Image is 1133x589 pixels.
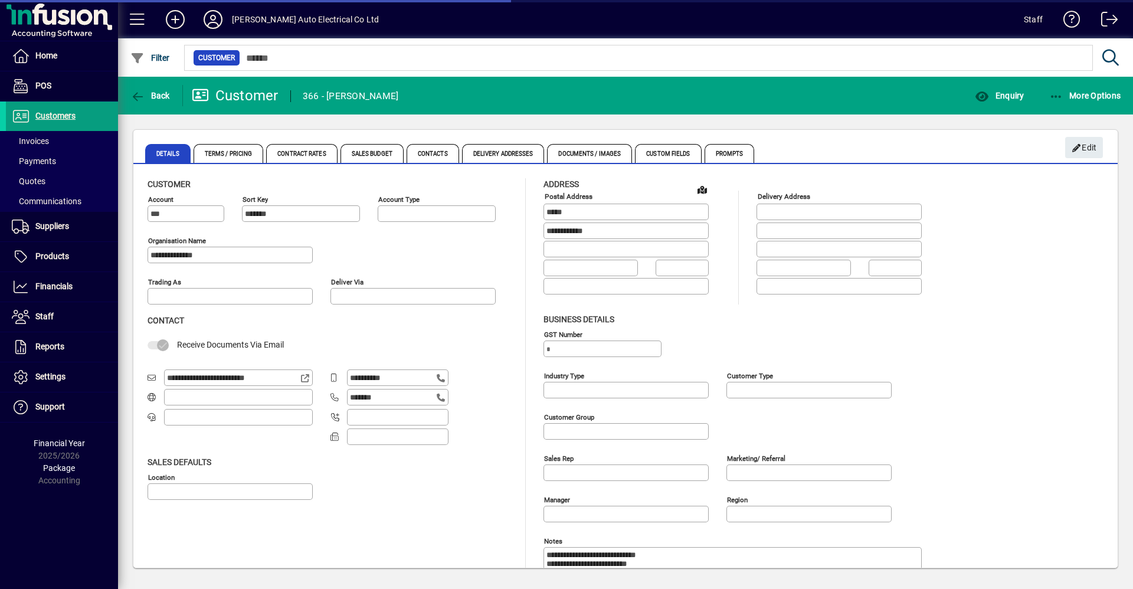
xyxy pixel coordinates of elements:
[544,371,584,379] mat-label: Industry type
[544,413,594,421] mat-label: Customer group
[543,179,579,189] span: Address
[35,282,73,291] span: Financials
[148,195,173,204] mat-label: Account
[148,278,181,286] mat-label: Trading as
[35,51,57,60] span: Home
[1046,85,1124,106] button: More Options
[35,312,54,321] span: Staff
[6,212,118,241] a: Suppliers
[331,278,364,286] mat-label: Deliver via
[35,111,76,120] span: Customers
[12,136,49,146] span: Invoices
[12,197,81,206] span: Communications
[975,91,1024,100] span: Enquiry
[1055,2,1080,41] a: Knowledge Base
[407,144,459,163] span: Contacts
[35,251,69,261] span: Products
[232,10,379,29] div: [PERSON_NAME] Auto Electrical Co Ltd
[148,473,175,481] mat-label: Location
[635,144,701,163] span: Custom Fields
[547,144,632,163] span: Documents / Images
[12,176,45,186] span: Quotes
[693,180,712,199] a: View on map
[727,454,785,462] mat-label: Marketing/ Referral
[1072,138,1097,158] span: Edit
[177,340,284,349] span: Receive Documents Via Email
[194,9,232,30] button: Profile
[705,144,755,163] span: Prompts
[35,221,69,231] span: Suppliers
[727,495,748,503] mat-label: Region
[6,302,118,332] a: Staff
[1092,2,1118,41] a: Logout
[6,392,118,422] a: Support
[6,71,118,101] a: POS
[6,191,118,211] a: Communications
[544,536,562,545] mat-label: Notes
[972,85,1027,106] button: Enquiry
[1065,137,1103,158] button: Edit
[544,495,570,503] mat-label: Manager
[148,237,206,245] mat-label: Organisation name
[118,85,183,106] app-page-header-button: Back
[192,86,279,105] div: Customer
[43,463,75,473] span: Package
[6,171,118,191] a: Quotes
[130,91,170,100] span: Back
[6,151,118,171] a: Payments
[243,195,268,204] mat-label: Sort key
[1049,91,1121,100] span: More Options
[35,372,66,381] span: Settings
[303,87,399,106] div: 366 - [PERSON_NAME]
[145,144,191,163] span: Details
[340,144,404,163] span: Sales Budget
[127,47,173,68] button: Filter
[266,144,337,163] span: Contract Rates
[544,454,574,462] mat-label: Sales rep
[35,81,51,90] span: POS
[6,272,118,302] a: Financials
[34,439,85,448] span: Financial Year
[544,330,582,338] mat-label: GST Number
[198,52,235,64] span: Customer
[6,242,118,271] a: Products
[6,362,118,392] a: Settings
[462,144,545,163] span: Delivery Addresses
[6,131,118,151] a: Invoices
[156,9,194,30] button: Add
[727,371,773,379] mat-label: Customer type
[148,316,184,325] span: Contact
[6,332,118,362] a: Reports
[148,457,211,467] span: Sales defaults
[543,315,614,324] span: Business details
[378,195,420,204] mat-label: Account Type
[148,179,191,189] span: Customer
[35,402,65,411] span: Support
[194,144,264,163] span: Terms / Pricing
[35,342,64,351] span: Reports
[130,53,170,63] span: Filter
[127,85,173,106] button: Back
[12,156,56,166] span: Payments
[6,41,118,71] a: Home
[1024,10,1043,29] div: Staff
